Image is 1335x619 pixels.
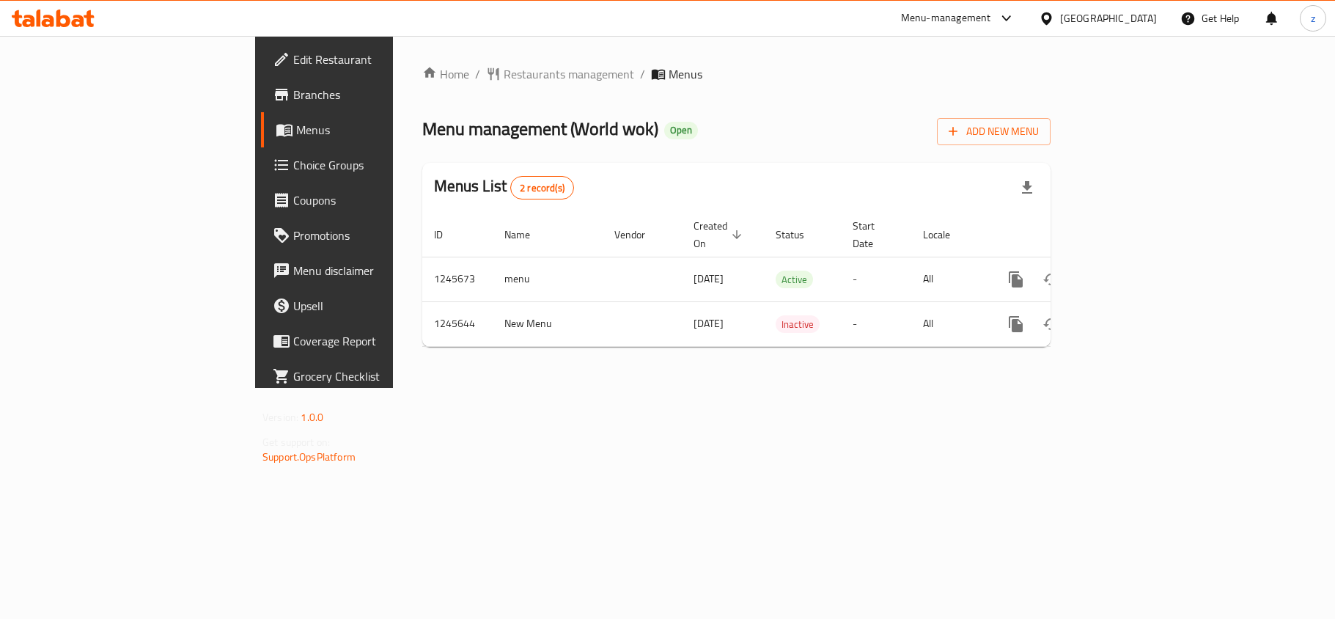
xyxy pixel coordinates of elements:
span: Coverage Report [293,332,466,350]
span: Edit Restaurant [293,51,466,68]
span: Locale [923,226,969,243]
a: Grocery Checklist [261,359,478,394]
a: Coverage Report [261,323,478,359]
button: more [999,262,1034,297]
div: [GEOGRAPHIC_DATA] [1060,10,1157,26]
button: Add New Menu [937,118,1051,145]
td: - [841,301,911,346]
span: Inactive [776,316,820,333]
a: Restaurants management [486,65,634,83]
span: Add New Menu [949,122,1039,141]
span: Open [664,124,698,136]
td: menu [493,257,603,301]
a: Coupons [261,183,478,218]
span: Menu management ( World wok ) [422,112,658,145]
span: Created On [694,217,746,252]
table: enhanced table [422,213,1151,347]
span: z [1311,10,1315,26]
span: 2 record(s) [511,181,573,195]
div: Total records count [510,176,574,199]
div: Open [664,122,698,139]
span: Vendor [614,226,664,243]
span: [DATE] [694,269,724,288]
span: Upsell [293,297,466,315]
span: Start Date [853,217,894,252]
a: Branches [261,77,478,112]
a: Promotions [261,218,478,253]
div: Menu-management [901,10,991,27]
span: Branches [293,86,466,103]
a: Support.OpsPlatform [262,447,356,466]
th: Actions [987,213,1151,257]
nav: breadcrumb [422,65,1051,83]
span: [DATE] [694,314,724,333]
span: Menus [669,65,702,83]
span: Grocery Checklist [293,367,466,385]
li: / [640,65,645,83]
a: Edit Restaurant [261,42,478,77]
a: Menu disclaimer [261,253,478,288]
span: Menu disclaimer [293,262,466,279]
span: Name [504,226,549,243]
span: Choice Groups [293,156,466,174]
span: Promotions [293,227,466,244]
a: Choice Groups [261,147,478,183]
h2: Menus List [434,175,574,199]
a: Menus [261,112,478,147]
button: Change Status [1034,307,1069,342]
button: more [999,307,1034,342]
span: Get support on: [262,433,330,452]
div: Inactive [776,315,820,333]
span: Menus [296,121,466,139]
td: New Menu [493,301,603,346]
td: All [911,257,987,301]
span: Version: [262,408,298,427]
span: Restaurants management [504,65,634,83]
span: Coupons [293,191,466,209]
span: Status [776,226,823,243]
span: Active [776,271,813,288]
td: - [841,257,911,301]
span: 1.0.0 [301,408,323,427]
td: All [911,301,987,346]
button: Change Status [1034,262,1069,297]
span: ID [434,226,462,243]
div: Export file [1009,170,1045,205]
a: Upsell [261,288,478,323]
